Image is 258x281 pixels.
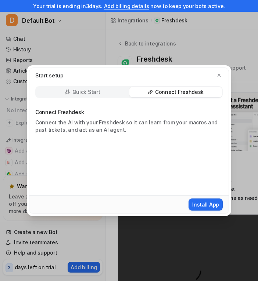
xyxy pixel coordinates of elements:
[72,88,100,96] p: Quick Start
[155,88,204,96] p: Connect Freshdesk
[189,198,223,211] button: Install App
[35,72,64,79] p: Start setup
[35,119,223,134] p: Connect the AI with your Freshdesk so it can learn from your macros and past tickets, and act as ...
[35,109,223,116] p: Connect Freshdesk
